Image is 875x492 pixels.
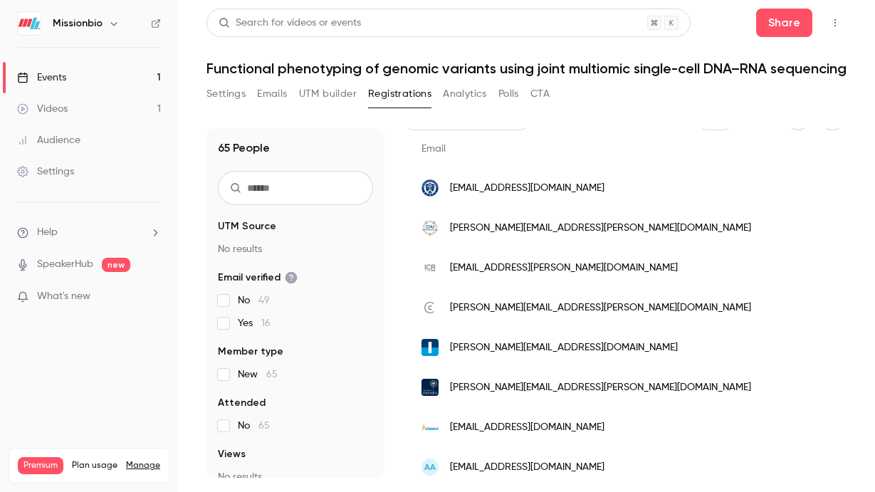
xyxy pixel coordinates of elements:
div: Videos [17,102,68,116]
button: Emails [257,83,287,105]
span: No [238,419,270,433]
span: No [238,293,270,308]
span: [PERSON_NAME][EMAIL_ADDRESS][DOMAIN_NAME] [450,340,678,355]
span: Email [421,144,446,154]
p: No results [218,242,373,256]
h1: Functional phenotyping of genomic variants using joint multiomic single-cell DNA–RNA sequencing [206,60,847,77]
a: Manage [126,460,160,471]
span: [EMAIL_ADDRESS][PERSON_NAME][DOMAIN_NAME] [450,261,678,276]
button: Settings [206,83,246,105]
img: icr.ac.uk [421,259,439,276]
span: 16 [261,318,271,328]
span: Attended [218,396,266,410]
h6: Missionbio [53,16,103,31]
button: Analytics [443,83,487,105]
div: Audience [17,133,80,147]
button: UTM builder [299,83,357,105]
span: New [238,367,278,382]
span: [EMAIL_ADDRESS][DOMAIN_NAME] [450,181,604,196]
div: Settings [17,164,74,179]
div: Search for videos or events [219,16,361,31]
span: Member type [218,345,283,359]
img: imperial.ac.uk [421,339,439,356]
li: help-dropdown-opener [17,225,161,240]
img: idiphim.org [421,419,439,436]
img: yonsei.ac.kr [421,179,439,197]
span: Premium [18,457,63,474]
span: new [102,258,130,272]
h1: 65 People [218,140,270,157]
img: ndm.ox.ac.uk [421,379,439,396]
span: What's new [37,289,90,304]
span: Plan usage [72,460,117,471]
button: Polls [498,83,519,105]
a: SpeakerHub [37,257,93,272]
span: [PERSON_NAME][EMAIL_ADDRESS][PERSON_NAME][DOMAIN_NAME] [450,380,751,395]
span: [PERSON_NAME][EMAIL_ADDRESS][PERSON_NAME][DOMAIN_NAME] [450,300,751,315]
img: Missionbio [18,12,41,35]
span: [EMAIL_ADDRESS][DOMAIN_NAME] [450,420,604,435]
iframe: Noticeable Trigger [144,291,161,303]
span: 65 [266,370,278,380]
button: CTA [530,83,550,105]
span: AA [424,461,436,473]
button: Share [756,9,812,37]
div: Events [17,70,66,85]
span: UTM Source [218,219,276,234]
p: No results [218,470,373,484]
span: [PERSON_NAME][EMAIL_ADDRESS][PERSON_NAME][DOMAIN_NAME] [450,221,751,236]
span: 49 [258,295,270,305]
span: Views [218,447,246,461]
span: Email verified [218,271,298,285]
span: [EMAIL_ADDRESS][DOMAIN_NAME] [450,460,604,475]
button: Registrations [368,83,431,105]
span: Help [37,225,58,240]
span: 65 [258,421,270,431]
img: chu-poitiers.fr [421,219,439,236]
img: charite.de [421,299,439,316]
span: Yes [238,316,271,330]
